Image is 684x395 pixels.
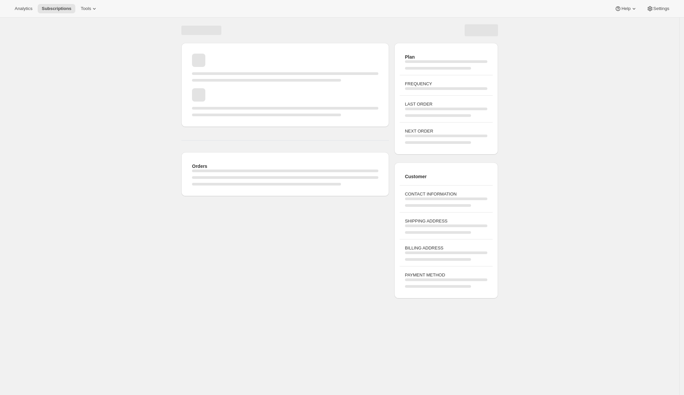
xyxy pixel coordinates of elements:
[653,6,669,11] span: Settings
[405,128,487,135] h3: NEXT ORDER
[173,18,506,301] div: Page loading
[405,272,487,278] h3: PAYMENT METHOD
[11,4,36,13] button: Analytics
[405,101,487,108] h3: LAST ORDER
[405,54,487,60] h2: Plan
[405,81,487,87] h3: FREQUENCY
[611,4,641,13] button: Help
[192,163,378,170] h2: Orders
[42,6,71,11] span: Subscriptions
[405,191,487,197] h3: CONTACT INFORMATION
[405,245,487,251] h3: BILLING ADDRESS
[38,4,75,13] button: Subscriptions
[405,218,487,224] h3: SHIPPING ADDRESS
[405,173,487,180] h2: Customer
[77,4,102,13] button: Tools
[15,6,32,11] span: Analytics
[643,4,673,13] button: Settings
[621,6,630,11] span: Help
[81,6,91,11] span: Tools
